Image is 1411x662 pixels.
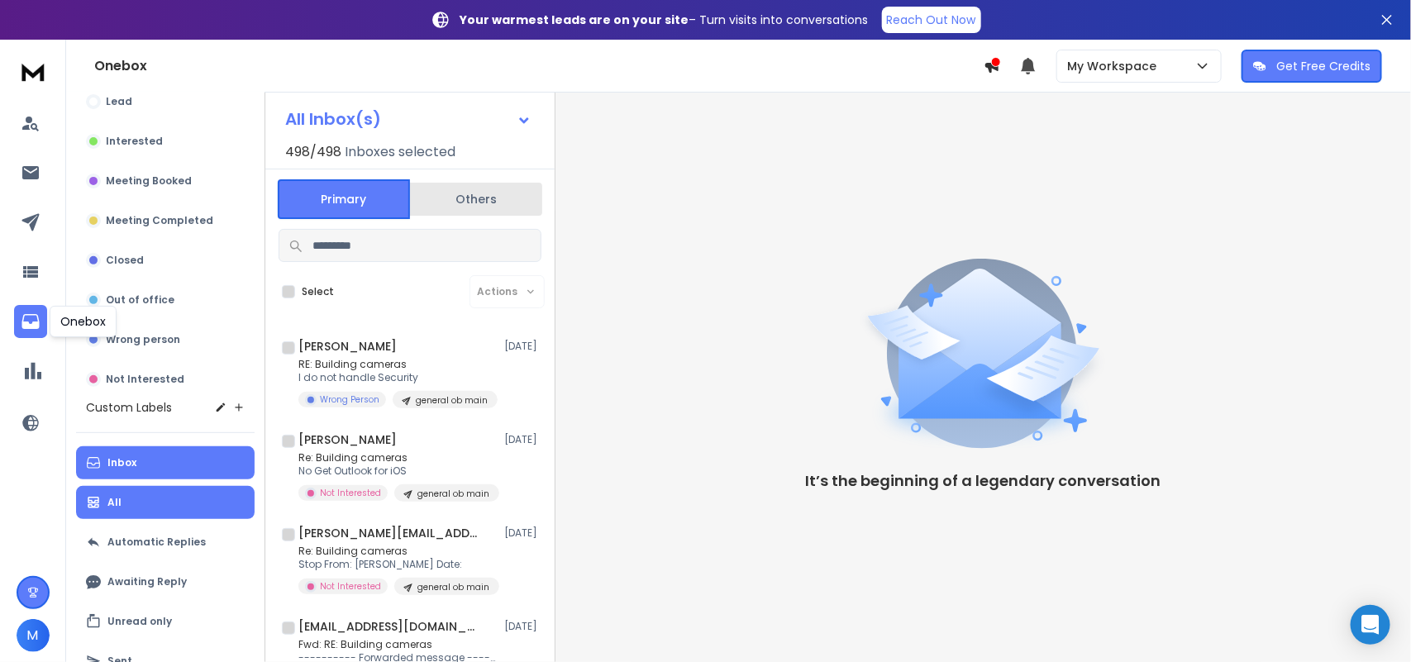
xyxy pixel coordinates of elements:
[285,142,341,162] span: 498 / 498
[298,358,497,371] p: RE: Building cameras
[107,536,206,549] p: Automatic Replies
[298,451,497,464] p: Re: Building cameras
[1067,58,1163,74] p: My Workspace
[106,214,213,227] p: Meeting Completed
[17,56,50,87] img: logo
[106,135,163,148] p: Interested
[76,486,255,519] button: All
[76,283,255,317] button: Out of office
[76,85,255,118] button: Lead
[298,371,497,384] p: I do not handle Security
[882,7,981,33] a: Reach Out Now
[50,306,117,337] div: Onebox
[278,179,410,219] button: Primary
[1351,605,1390,645] div: Open Intercom Messenger
[76,526,255,559] button: Automatic Replies
[504,620,541,633] p: [DATE]
[460,12,869,28] p: – Turn visits into conversations
[417,581,489,593] p: general ob main
[107,615,172,628] p: Unread only
[504,526,541,540] p: [DATE]
[298,545,497,558] p: Re: Building cameras
[76,244,255,277] button: Closed
[302,285,334,298] label: Select
[504,340,541,353] p: [DATE]
[76,125,255,158] button: Interested
[1242,50,1382,83] button: Get Free Credits
[298,558,497,571] p: Stop From: [PERSON_NAME] Date:
[298,638,497,651] p: Fwd: RE: Building cameras
[298,525,480,541] h1: [PERSON_NAME][EMAIL_ADDRESS][DOMAIN_NAME]
[106,293,174,307] p: Out of office
[320,393,379,406] p: Wrong Person
[106,333,180,346] p: Wrong person
[1276,58,1370,74] p: Get Free Credits
[106,254,144,267] p: Closed
[107,575,187,588] p: Awaiting Reply
[106,174,192,188] p: Meeting Booked
[285,111,381,127] h1: All Inbox(s)
[806,469,1161,493] p: It’s the beginning of a legendary conversation
[106,373,184,386] p: Not Interested
[17,619,50,652] button: M
[76,204,255,237] button: Meeting Completed
[345,142,455,162] h3: Inboxes selected
[86,399,172,416] h3: Custom Labels
[416,394,488,407] p: general ob main
[320,487,381,499] p: Not Interested
[320,580,381,593] p: Not Interested
[410,181,542,217] button: Others
[76,323,255,356] button: Wrong person
[417,488,489,500] p: general ob main
[76,605,255,638] button: Unread only
[107,496,122,509] p: All
[76,363,255,396] button: Not Interested
[298,464,497,478] p: No Get Outlook for iOS
[76,565,255,598] button: Awaiting Reply
[298,618,480,635] h1: [EMAIL_ADDRESS][DOMAIN_NAME] +1
[106,95,132,108] p: Lead
[94,56,984,76] h1: Onebox
[298,431,397,448] h1: [PERSON_NAME]
[298,338,397,355] h1: [PERSON_NAME]
[272,102,545,136] button: All Inbox(s)
[460,12,689,28] strong: Your warmest leads are on your site
[887,12,976,28] p: Reach Out Now
[76,446,255,479] button: Inbox
[76,164,255,198] button: Meeting Booked
[504,433,541,446] p: [DATE]
[107,456,136,469] p: Inbox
